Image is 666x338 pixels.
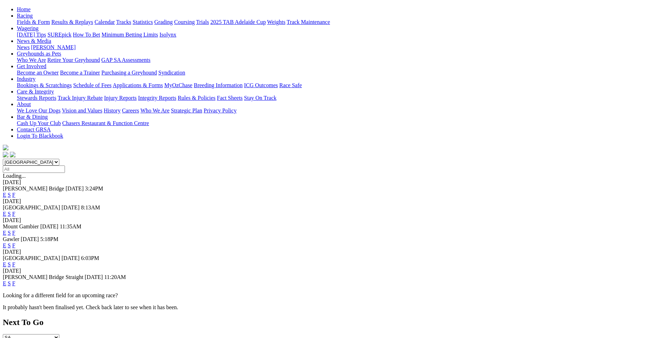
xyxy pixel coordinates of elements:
a: Fields & Form [17,19,50,25]
a: S [8,261,11,267]
div: Industry [17,82,663,89]
div: [DATE] [3,268,663,274]
a: 2025 TAB Adelaide Cup [210,19,266,25]
span: [DATE] [21,236,39,242]
a: Home [17,6,31,12]
a: Strategic Plan [171,108,202,113]
a: ICG Outcomes [244,82,278,88]
div: News & Media [17,44,663,51]
div: [DATE] [3,179,663,186]
span: 3:24PM [85,186,103,191]
span: [DATE] [40,223,59,229]
a: E [3,242,6,248]
a: Contact GRSA [17,126,51,132]
a: Minimum Betting Limits [101,32,158,38]
a: [DATE] Tips [17,32,46,38]
a: S [8,230,11,236]
a: Stewards Reports [17,95,56,101]
a: F [12,280,15,286]
a: Weights [267,19,285,25]
span: [DATE] [85,274,103,280]
a: Bar & Dining [17,114,48,120]
a: S [8,242,11,248]
a: Statistics [133,19,153,25]
a: Industry [17,76,35,82]
span: 11:35AM [60,223,81,229]
a: Racing [17,13,33,19]
span: 5:18PM [40,236,59,242]
a: F [12,192,15,198]
a: E [3,211,6,217]
a: Cash Up Your Club [17,120,61,126]
div: Bar & Dining [17,120,663,126]
a: Rules & Policies [178,95,216,101]
a: Race Safe [279,82,302,88]
a: MyOzChase [164,82,192,88]
a: Tracks [116,19,131,25]
a: Retire Your Greyhound [47,57,100,63]
a: Become a Trainer [60,70,100,76]
span: [DATE] [66,186,84,191]
a: Purchasing a Greyhound [101,70,157,76]
a: F [12,211,15,217]
partial: It probably hasn't been finalised yet. Check back later to see when it has been. [3,304,178,310]
span: [GEOGRAPHIC_DATA] [3,204,60,210]
a: F [12,230,15,236]
p: Looking for a different field for an upcoming race? [3,292,663,299]
div: [DATE] [3,249,663,255]
a: News [17,44,29,50]
a: S [8,192,11,198]
a: F [12,261,15,267]
div: Get Involved [17,70,663,76]
a: Who We Are [140,108,170,113]
a: News & Media [17,38,51,44]
span: [PERSON_NAME] Bridge Straight [3,274,83,280]
span: Mount Gambier [3,223,39,229]
span: [DATE] [61,255,80,261]
a: Injury Reports [104,95,137,101]
a: Privacy Policy [204,108,237,113]
a: Fact Sheets [217,95,243,101]
a: GAP SA Assessments [101,57,151,63]
div: [DATE] [3,198,663,204]
a: S [8,211,11,217]
div: Wagering [17,32,663,38]
a: Who We Are [17,57,46,63]
div: Greyhounds as Pets [17,57,663,63]
div: Racing [17,19,663,25]
a: Trials [196,19,209,25]
a: Syndication [158,70,185,76]
span: 11:20AM [104,274,126,280]
a: F [12,242,15,248]
img: facebook.svg [3,152,8,157]
span: Gawler [3,236,19,242]
a: E [3,261,6,267]
img: twitter.svg [10,152,15,157]
a: E [3,280,6,286]
img: logo-grsa-white.png [3,145,8,150]
input: Select date [3,165,65,173]
a: S [8,280,11,286]
a: Isolynx [159,32,176,38]
a: History [104,108,120,113]
a: Get Involved [17,63,46,69]
a: Vision and Values [62,108,102,113]
a: Track Injury Rebate [58,95,103,101]
a: Grading [154,19,173,25]
a: Stay On Track [244,95,276,101]
span: [GEOGRAPHIC_DATA] [3,255,60,261]
a: Wagering [17,25,39,31]
a: Careers [122,108,139,113]
a: E [3,192,6,198]
span: [DATE] [61,204,80,210]
span: Loading... [3,173,26,179]
span: [PERSON_NAME] Bridge [3,186,64,191]
a: Breeding Information [194,82,243,88]
a: Greyhounds as Pets [17,51,61,57]
span: 6:03PM [81,255,99,261]
div: Care & Integrity [17,95,663,101]
div: About [17,108,663,114]
a: Login To Blackbook [17,133,63,139]
a: Integrity Reports [138,95,176,101]
h2: Next To Go [3,318,663,327]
